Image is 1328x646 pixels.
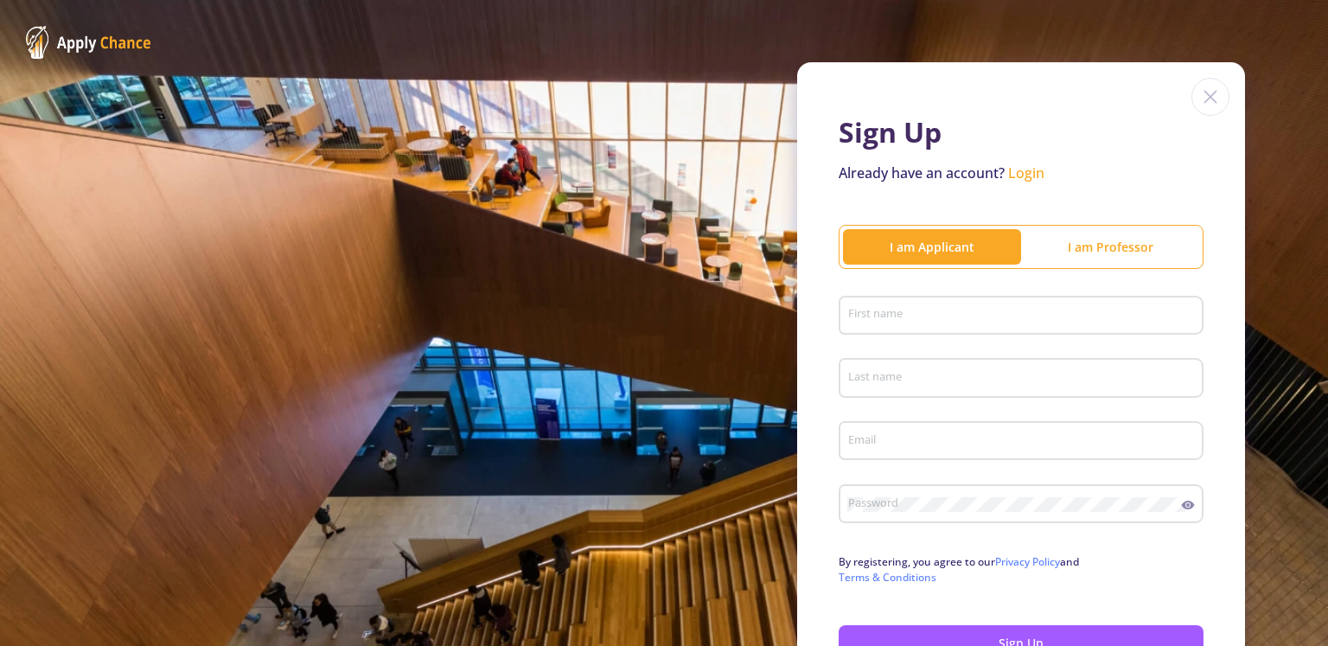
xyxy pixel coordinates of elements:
img: ApplyChance Logo [26,26,151,59]
a: Privacy Policy [995,554,1060,569]
h1: Sign Up [839,116,1203,149]
a: Login [1008,163,1044,182]
div: I am Professor [1021,238,1199,256]
p: Already have an account? [839,163,1203,183]
div: I am Applicant [843,238,1021,256]
p: By registering, you agree to our and [839,554,1203,585]
a: Terms & Conditions [839,570,936,585]
img: close icon [1191,78,1229,116]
